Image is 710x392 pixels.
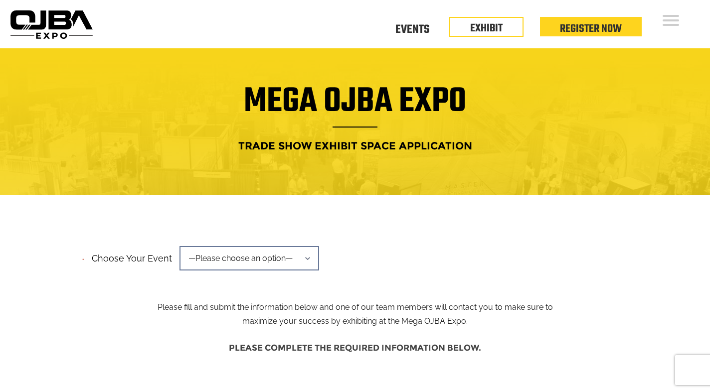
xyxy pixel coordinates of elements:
p: Please fill and submit the information below and one of our team members will contact you to make... [150,250,561,328]
h4: Please complete the required information below. [81,338,629,358]
label: Choose your event [86,245,172,266]
h1: Mega OJBA Expo [13,88,697,128]
a: EXHIBIT [470,20,503,37]
h4: Trade Show Exhibit Space Application [13,136,697,155]
span: —Please choose an option— [179,246,319,270]
a: Register Now [560,20,622,37]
